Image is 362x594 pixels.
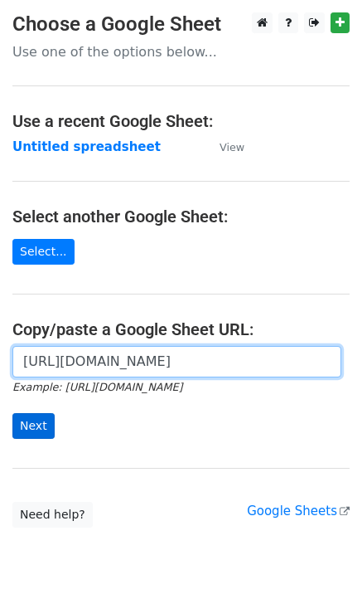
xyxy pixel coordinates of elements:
h4: Copy/paste a Google Sheet URL: [12,319,350,339]
a: View [203,139,244,154]
h4: Select another Google Sheet: [12,207,350,226]
h3: Choose a Google Sheet [12,12,350,37]
a: Select... [12,239,75,265]
input: Paste your Google Sheet URL here [12,346,341,377]
a: Need help? [12,502,93,528]
h4: Use a recent Google Sheet: [12,111,350,131]
p: Use one of the options below... [12,43,350,61]
small: View [220,141,244,153]
a: Untitled spreadsheet [12,139,161,154]
iframe: Chat Widget [279,514,362,594]
small: Example: [URL][DOMAIN_NAME] [12,381,182,393]
input: Next [12,413,55,439]
a: Google Sheets [247,504,350,519]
